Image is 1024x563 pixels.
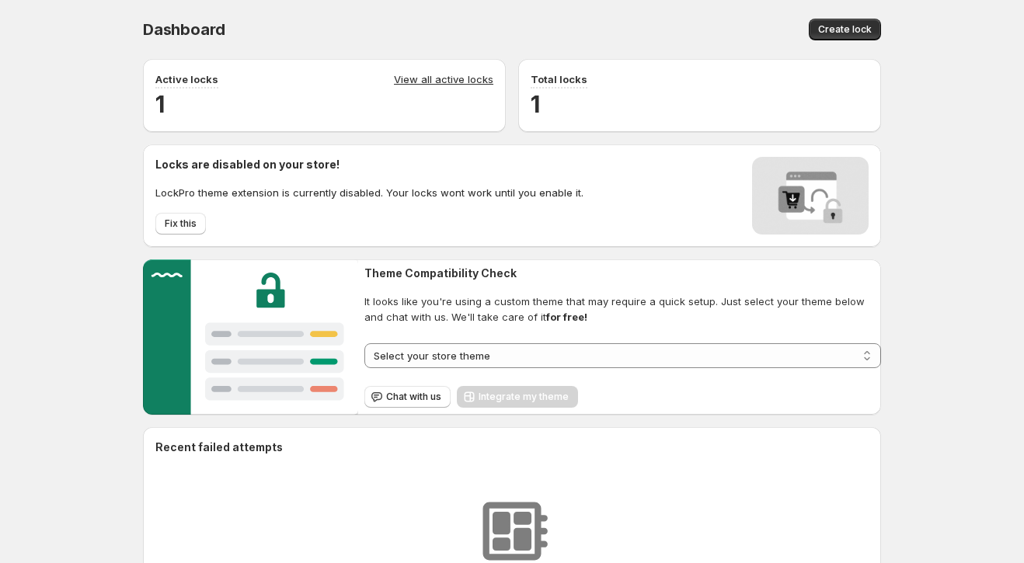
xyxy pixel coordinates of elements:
span: Fix this [165,217,197,230]
a: View all active locks [394,71,493,89]
span: It looks like you're using a custom theme that may require a quick setup. Just select your theme ... [364,294,881,325]
p: Total locks [531,71,587,87]
strong: for free! [546,311,587,323]
img: Customer support [143,259,358,415]
button: Chat with us [364,386,451,408]
h2: 1 [531,89,869,120]
h2: Locks are disabled on your store! [155,157,583,172]
span: Dashboard [143,20,225,39]
p: LockPro theme extension is currently disabled. Your locks wont work until you enable it. [155,185,583,200]
h2: Theme Compatibility Check [364,266,881,281]
button: Fix this [155,213,206,235]
img: Locks disabled [752,157,869,235]
h2: 1 [155,89,493,120]
p: Active locks [155,71,218,87]
h2: Recent failed attempts [155,440,283,455]
span: Chat with us [386,391,441,403]
button: Create lock [809,19,881,40]
span: Create lock [818,23,872,36]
